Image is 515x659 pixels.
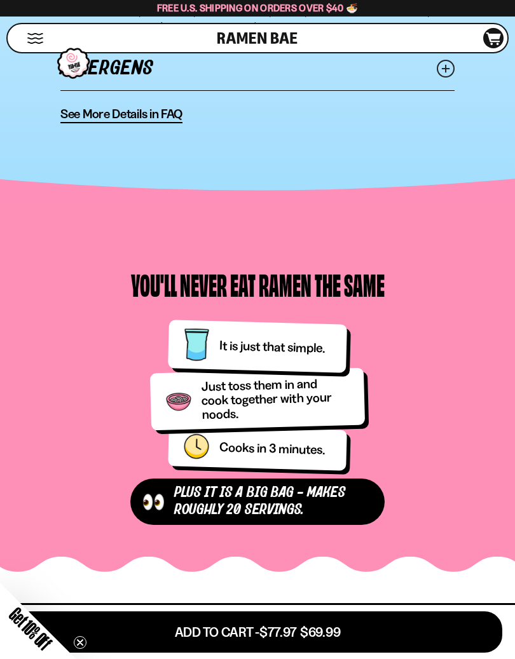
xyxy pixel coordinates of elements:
div: Same [344,266,385,304]
span: Get 10% Off [6,604,55,653]
div: It is just that simple. [219,339,331,356]
div: Just toss them in and cook together with your noods. [201,376,350,422]
button: Add To Cart - $77.97 $69.99 [13,611,502,653]
div: Eat [230,266,256,304]
div: Never [180,266,227,304]
span: See More Details in FAQ [60,106,182,122]
div: Ramen [259,266,312,304]
a: See More Details in FAQ [60,106,182,123]
div: You'll [131,266,177,304]
button: Close teaser [74,636,86,649]
div: Cooks in 3 minutes. [219,440,332,458]
span: Free U.S. Shipping on Orders over $40 🍜 [157,2,359,14]
div: the [315,266,341,304]
a: Allergens [60,46,455,90]
div: Plus It is a Big Bag - makes roughly 20 servings. [174,485,372,519]
button: Mobile Menu Trigger [27,33,44,44]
